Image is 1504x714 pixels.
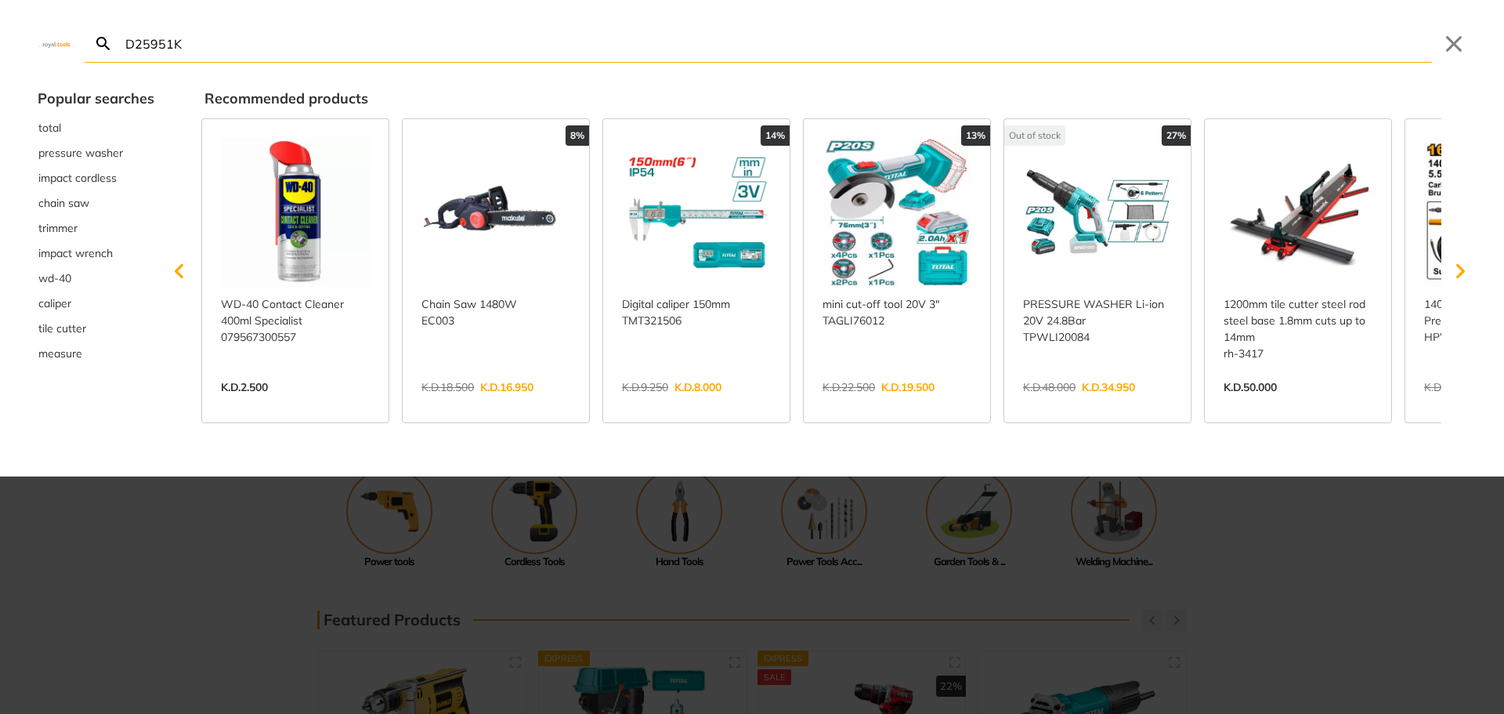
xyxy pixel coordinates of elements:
[38,216,154,241] div: Suggestion: trimmer
[761,125,790,146] div: 14%
[38,165,154,190] button: Select suggestion: impact cordless
[38,195,89,212] span: chain saw
[38,120,61,136] span: total
[566,125,589,146] div: 8%
[1004,125,1065,146] div: Out of stock
[38,321,86,337] span: tile cutter
[38,346,82,362] span: measure
[38,140,154,165] div: Suggestion: pressure washer
[38,216,154,241] button: Select suggestion: trimmer
[38,40,75,47] img: Close
[94,34,113,53] svg: Search
[38,270,71,287] span: wd-40
[164,256,195,287] svg: Scroll left
[38,341,154,366] button: Select suggestion: measure
[38,190,154,216] button: Select suggestion: chain saw
[38,88,154,109] div: Popular searches
[38,266,154,291] button: Select suggestion: wd-40
[38,241,154,266] div: Suggestion: impact wrench
[1441,31,1466,56] button: Close
[38,115,154,140] button: Select suggestion: total
[1162,125,1191,146] div: 27%
[38,295,71,312] span: caliper
[38,145,123,161] span: pressure washer
[38,190,154,216] div: Suggestion: chain saw
[38,241,154,266] button: Select suggestion: impact wrench
[38,170,117,187] span: impact cordless
[38,291,154,316] div: Suggestion: caliper
[38,316,154,341] div: Suggestion: tile cutter
[38,341,154,366] div: Suggestion: measure
[38,245,113,262] span: impact wrench
[38,316,154,341] button: Select suggestion: tile cutter
[122,25,1432,62] input: Search…
[1444,256,1476,287] svg: Scroll right
[38,165,154,190] div: Suggestion: impact cordless
[204,88,1466,109] div: Recommended products
[38,140,154,165] button: Select suggestion: pressure washer
[38,220,78,237] span: trimmer
[961,125,990,146] div: 13%
[38,115,154,140] div: Suggestion: total
[38,291,154,316] button: Select suggestion: caliper
[38,266,154,291] div: Suggestion: wd-40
